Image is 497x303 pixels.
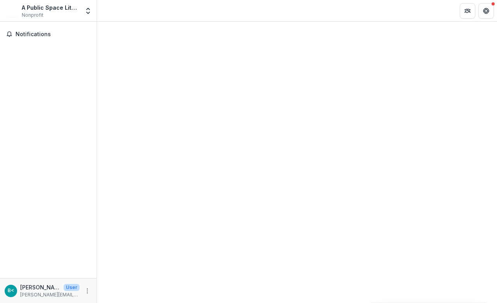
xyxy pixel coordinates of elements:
[64,284,80,291] p: User
[22,12,43,19] span: Nonprofit
[16,31,90,38] span: Notifications
[8,288,14,293] div: Brigid Hughes <brigid@apublicspace.org>
[20,283,61,291] p: [PERSON_NAME] <[PERSON_NAME][EMAIL_ADDRESS][DOMAIN_NAME]>
[20,291,80,298] p: [PERSON_NAME][EMAIL_ADDRESS][DOMAIN_NAME]
[460,3,475,19] button: Partners
[3,28,94,40] button: Notifications
[22,3,80,12] div: A Public Space Literary Projects Inc.
[83,3,94,19] button: Open entity switcher
[478,3,494,19] button: Get Help
[83,286,92,296] button: More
